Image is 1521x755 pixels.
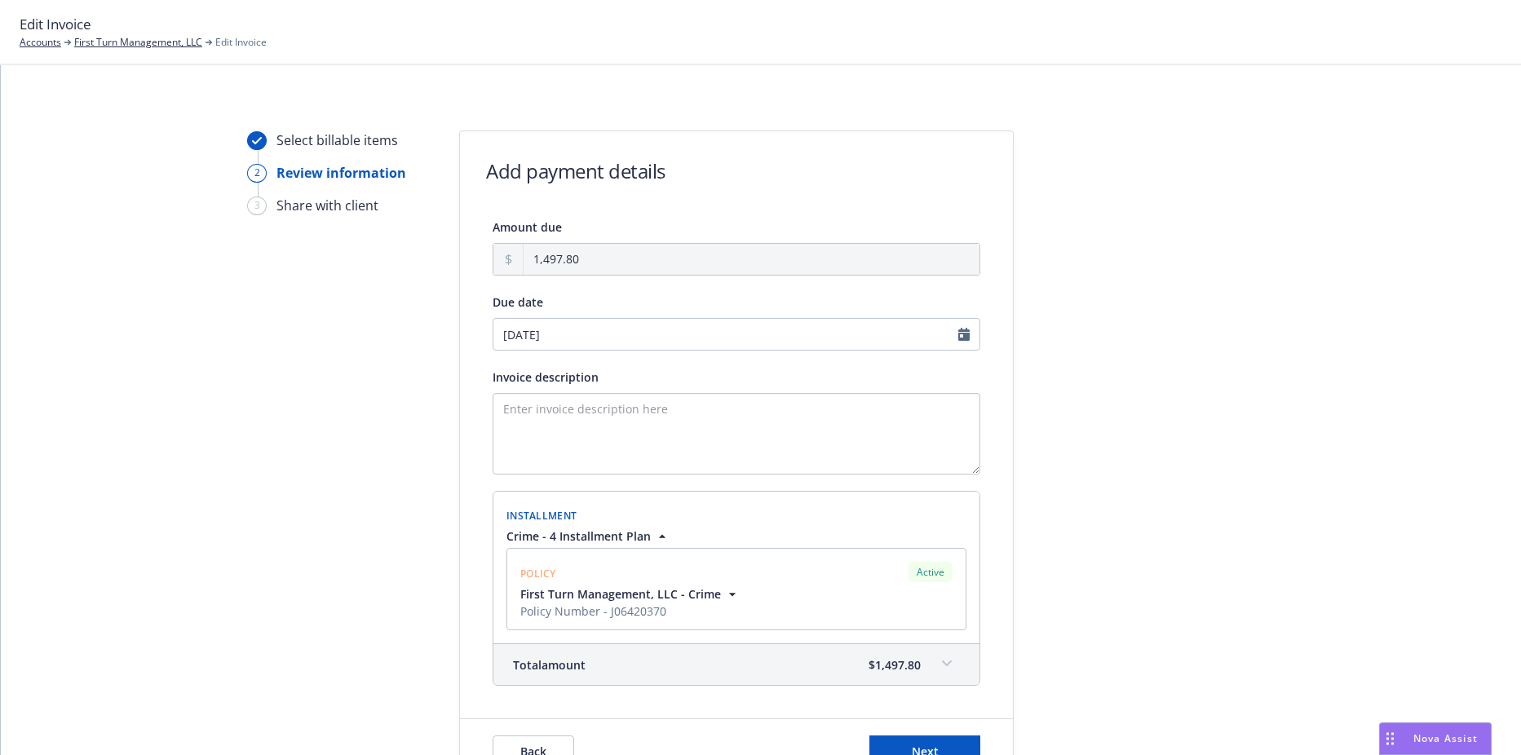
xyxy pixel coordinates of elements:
[513,656,586,673] span: Total amount
[520,585,741,603] button: First Turn Management, LLC - Crime
[520,585,721,603] span: First Turn Management, LLC - Crime
[493,369,599,385] span: Invoice description
[506,528,651,545] span: Crime - 4 Installment Plan
[493,318,980,351] input: MM/DD/YYYY
[276,196,378,215] div: Share with client
[486,157,665,184] h1: Add payment details
[276,163,406,183] div: Review information
[493,219,562,235] span: Amount due
[20,35,61,50] a: Accounts
[247,164,267,183] div: 2
[909,562,953,582] div: Active
[493,644,979,685] div: Totalamount$1,497.80
[520,567,556,581] span: Policy
[215,35,267,50] span: Edit Invoice
[20,14,91,35] span: Edit Invoice
[520,603,741,620] span: Policy Number - J06420370
[493,393,980,475] textarea: Enter invoice description here
[869,656,921,673] span: $1,497.80
[74,35,202,50] a: First Turn Management, LLC
[524,244,979,275] input: 0.00
[247,196,267,215] div: 3
[1379,722,1492,755] button: Nova Assist
[1413,731,1478,745] span: Nova Assist
[493,294,543,310] span: Due date
[506,528,670,545] button: Crime - 4 Installment Plan
[276,130,398,150] div: Select billable items
[1380,723,1400,754] div: Drag to move
[506,509,577,523] span: Installment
